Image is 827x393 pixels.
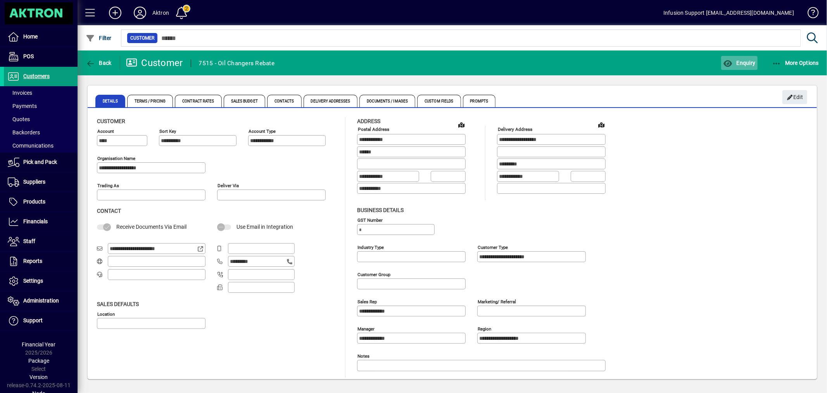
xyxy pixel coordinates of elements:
a: Communications [4,139,78,152]
span: Contacts [267,95,302,107]
span: Receive Documents Via Email [116,224,186,230]
span: Reports [23,258,42,264]
div: Customer [126,57,183,69]
a: Administration [4,291,78,311]
span: Back [86,60,112,66]
a: Knowledge Base [802,2,817,27]
span: Edit [787,91,803,104]
mat-label: Trading as [97,183,119,188]
span: Contact [97,208,121,214]
mat-label: Deliver via [218,183,239,188]
span: Home [23,33,38,40]
span: Terms / Pricing [127,95,173,107]
span: Delivery Addresses [304,95,358,107]
span: Sales Budget [224,95,265,107]
span: POS [23,53,34,59]
span: Customer [97,118,125,124]
div: 7515 - Oil Changers Rebate [199,57,275,70]
mat-label: Customer group [357,271,390,277]
mat-label: Region [478,326,491,331]
mat-label: Marketing/ Referral [478,299,516,304]
a: Support [4,311,78,330]
mat-label: Manager [357,326,375,331]
mat-label: GST Number [357,217,383,223]
a: Products [4,192,78,212]
button: Enquiry [721,56,757,70]
span: Contract Rates [175,95,221,107]
button: Add [103,6,128,20]
mat-label: Organisation name [97,156,135,161]
a: View on map [455,118,468,131]
span: Products [23,198,45,205]
mat-label: Account [97,129,114,134]
mat-label: Sales rep [357,299,377,304]
span: Invoices [8,90,32,96]
button: Filter [84,31,114,45]
span: Administration [23,297,59,304]
a: Reports [4,252,78,271]
div: Aktron [152,7,169,19]
span: Package [28,358,49,364]
button: Profile [128,6,152,20]
span: Address [357,118,380,124]
a: Quotes [4,113,78,126]
a: Home [4,27,78,47]
span: Communications [8,143,54,149]
span: Version [30,374,48,380]
span: Use Email in Integration [237,224,293,230]
span: Staff [23,238,35,244]
span: Suppliers [23,179,45,185]
a: Payments [4,99,78,113]
a: Pick and Pack [4,153,78,172]
a: Financials [4,212,78,231]
span: Pick and Pack [23,159,57,165]
button: Edit [782,90,807,104]
span: Customer [130,34,154,42]
span: Prompts [463,95,496,107]
a: View on map [595,118,608,131]
span: Backorders [8,129,40,136]
span: Settings [23,278,43,284]
span: Customers [23,73,50,79]
a: Settings [4,271,78,291]
mat-label: Industry type [357,244,384,250]
button: Back [84,56,114,70]
span: Business details [357,207,404,213]
span: Documents / Images [359,95,415,107]
mat-label: Location [97,311,115,316]
span: Details [95,95,125,107]
span: Enquiry [723,60,755,66]
a: Backorders [4,126,78,139]
span: Support [23,317,43,323]
span: Financial Year [22,341,56,348]
span: Filter [86,35,112,41]
mat-label: Account Type [249,129,276,134]
mat-label: Notes [357,353,369,358]
span: Custom Fields [417,95,461,107]
span: Sales defaults [97,301,139,307]
a: POS [4,47,78,66]
button: More Options [770,56,821,70]
app-page-header-button: Back [78,56,120,70]
mat-label: Customer type [478,244,508,250]
span: Quotes [8,116,30,122]
a: Invoices [4,86,78,99]
span: Payments [8,103,37,109]
a: Staff [4,232,78,251]
span: More Options [772,60,819,66]
mat-label: Sort key [159,129,176,134]
span: Financials [23,218,48,224]
div: Infusion Support [EMAIL_ADDRESS][DOMAIN_NAME] [663,7,794,19]
a: Suppliers [4,172,78,192]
